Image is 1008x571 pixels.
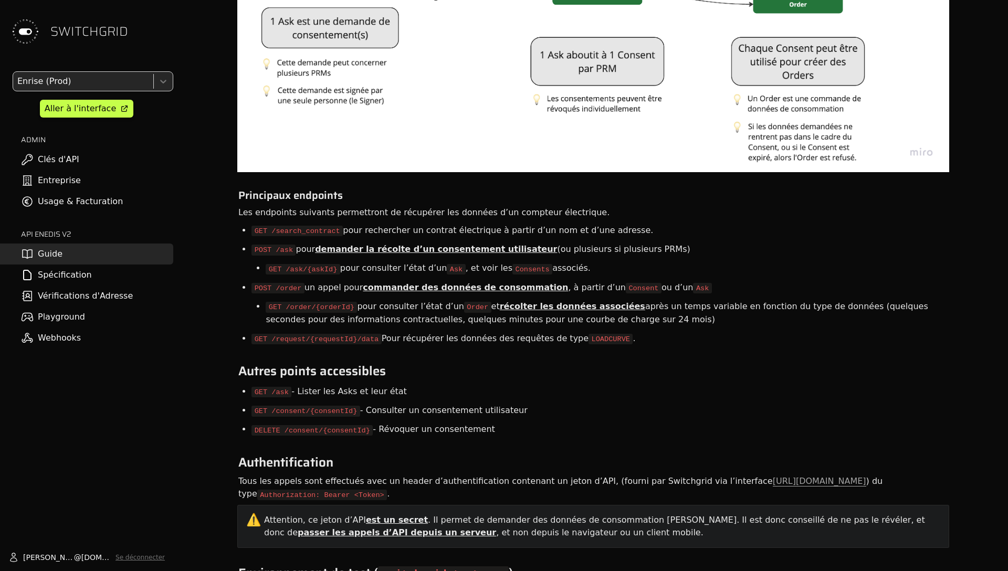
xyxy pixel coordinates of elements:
code: GET /search_contract [251,226,343,236]
span: Authentification [238,452,333,472]
span: [DOMAIN_NAME] [81,552,111,563]
code: DELETE /consent/{consentId} [251,425,373,436]
code: POST /order [251,283,304,293]
code: GET /ask [251,387,291,397]
li: pour consulter l’état d’un , et voir les associés. [266,259,690,278]
code: POST /ask [251,245,296,255]
button: Se déconnecter [115,553,165,562]
code: GET /request/{requestId}/data [251,334,381,344]
code: Authorization: Bearer <Token> [257,490,387,500]
span: SWITCHGRID [50,23,128,40]
li: Pour récupérer les données des requêtes de type . [251,329,635,348]
h2: ADMIN [21,134,173,145]
span: récolter les données associées [500,301,645,311]
li: - Révoquer un consentement [251,420,495,439]
h2: API ENEDIS v2 [21,229,173,239]
span: ⚠️ [246,513,261,527]
span: commander des données de consommation [363,282,568,292]
span: Autres points accessibles [238,361,386,381]
span: demander la récolte d’un consentement utilisateur [315,244,557,254]
li: pour consulter l’état d’un et après un temps variable en fonction du type de données (quelques se... [266,297,949,329]
span: passer les appels d’API depuis un serveur [298,527,496,537]
a: Aller à l'interface [40,100,133,118]
code: Consents [512,264,552,274]
li: - Lister les Asks et leur état [251,382,407,401]
code: Order [464,302,491,312]
img: Switchgrid Logo [8,15,42,48]
span: [PERSON_NAME].marcilhacy [23,552,74,563]
code: GET /consent/{consentId} [251,406,360,416]
li: pour rechercher un contrat électrique à partir d’un nom et d’une adresse. [251,221,653,240]
code: GET /ask/{askId} [266,264,340,274]
code: Consent [626,283,661,293]
div: Tous les appels sont effectués avec un header d’authentification contenant un jeton d’API, (fourn... [237,473,949,502]
div: Les endpoints suivants permettront de récupérer les données d’un compteur électrique. [237,205,949,220]
code: GET /order/{orderId} [266,302,357,312]
div: Aller à l'interface [45,102,116,115]
div: Attention, ce jeton d’API . Il permet de demander des données de consommation [PERSON_NAME]. Il e... [264,514,940,539]
code: Ask [693,283,711,293]
code: Ask [447,264,465,274]
span: Principaux endpoints [238,187,343,204]
a: [URL][DOMAIN_NAME] [773,476,866,487]
li: pour (ou plusieurs si plusieurs PRMs) [251,240,690,259]
li: - Consulter un consentement utilisateur [251,401,528,420]
span: est un secret [366,515,428,525]
li: un appel pour , à partir d’un ou d’un [251,278,949,297]
span: @ [74,552,81,563]
code: LOADCURVE [589,334,633,344]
